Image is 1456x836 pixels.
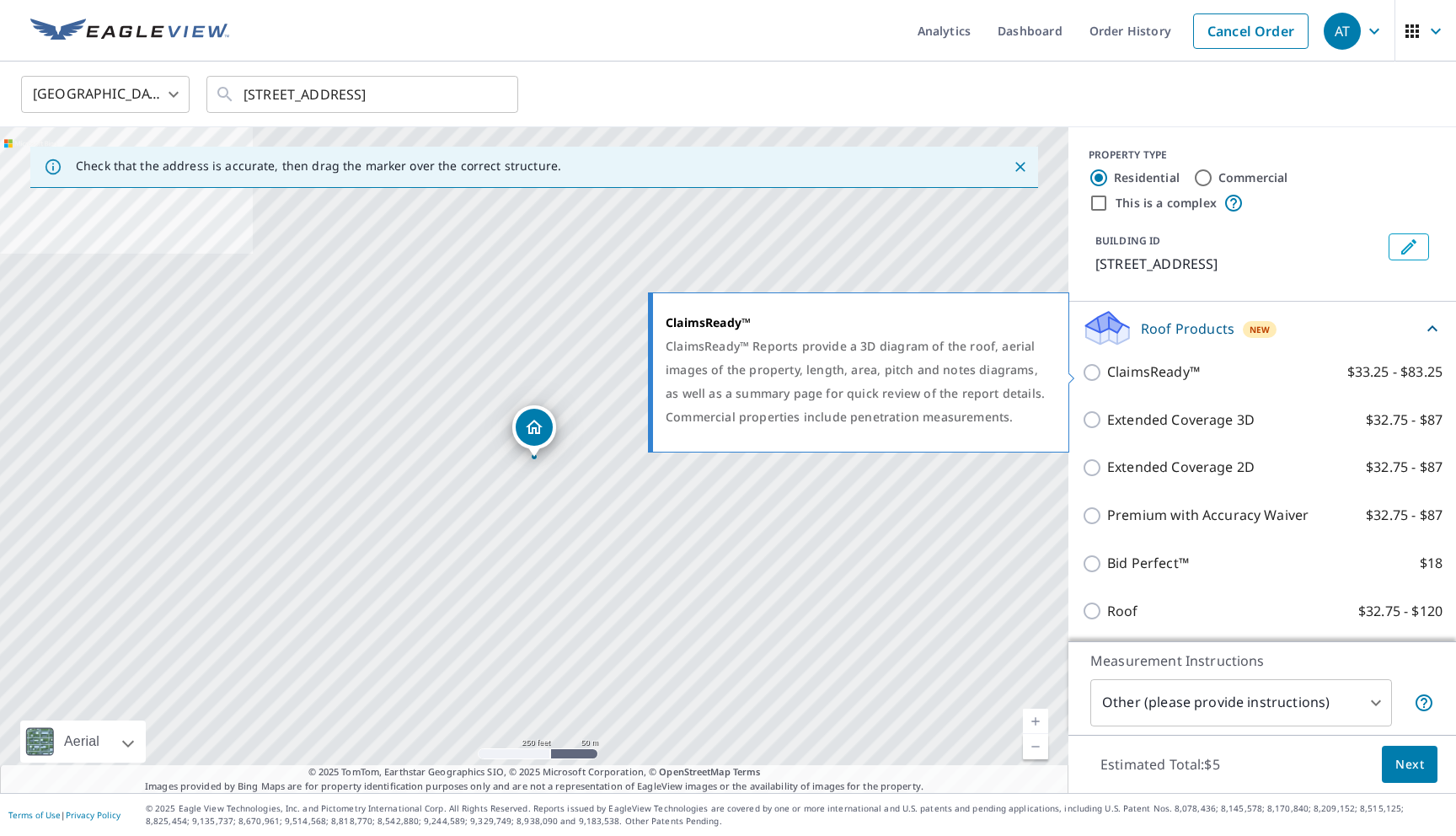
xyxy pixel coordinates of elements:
[1095,254,1382,274] p: [STREET_ADDRESS]
[1366,457,1443,478] p: $32.75 - $87
[1141,319,1234,339] p: Roof Products
[1107,457,1255,478] p: Extended Coverage 2D
[59,721,104,763] div: Aerial
[1324,13,1361,50] div: AT
[1114,169,1180,186] label: Residential
[8,809,61,821] a: Terms of Use
[666,335,1047,429] div: ClaimsReady™ Reports provide a 3D diagram of the roof, aerial images of the property, length, are...
[1382,746,1437,784] button: Next
[666,314,751,330] strong: ClaimsReady™
[659,765,730,778] a: OpenStreetMap
[30,19,229,44] img: EV Logo
[1082,308,1443,348] div: Roof ProductsNew
[308,765,761,780] span: © 2025 TomTom, Earthstar Geographics SIO, © 2025 Microsoft Corporation, ©
[21,71,190,118] div: [GEOGRAPHIC_DATA]
[1358,601,1443,622] p: $32.75 - $120
[1090,651,1434,671] p: Measurement Instructions
[8,810,120,820] p: |
[1107,410,1255,431] p: Extended Coverage 3D
[1347,362,1443,383] p: $33.25 - $83.25
[1420,553,1443,574] p: $18
[1395,754,1424,775] span: Next
[1009,156,1031,178] button: Close
[1023,709,1048,734] a: Current Level 17, Zoom In
[1366,410,1443,431] p: $32.75 - $87
[1090,679,1392,726] div: Other (please provide instructions)
[1095,233,1160,248] p: BUILDING ID
[1250,323,1271,336] span: New
[1089,147,1436,163] div: PROPERTY TYPE
[1116,195,1217,212] label: This is a complex
[1107,601,1138,622] p: Roof
[20,721,146,763] div: Aerial
[1107,362,1200,383] p: ClaimsReady™
[66,809,120,821] a: Privacy Policy
[244,71,484,118] input: Search by address or latitude-longitude
[733,765,761,778] a: Terms
[1414,693,1434,713] span: Please provide instructions on the next page for which structures you would like measured. You wi...
[146,802,1448,828] p: © 2025 Eagle View Technologies, Inc. and Pictometry International Corp. All Rights Reserved. Repo...
[1366,505,1443,526] p: $32.75 - $87
[76,158,561,174] p: Check that the address is accurate, then drag the marker over the correct structure.
[1087,746,1234,783] p: Estimated Total: $5
[1389,233,1429,260] button: Edit building 1
[1107,505,1309,526] p: Premium with Accuracy Waiver
[1193,13,1309,49] a: Cancel Order
[1107,553,1189,574] p: Bid Perfect™
[1023,734,1048,759] a: Current Level 17, Zoom Out
[1218,169,1288,186] label: Commercial
[512,405,556,458] div: Dropped pin, building 1, Residential property, 2244 Esplanade Ave Bronx, NY 10469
